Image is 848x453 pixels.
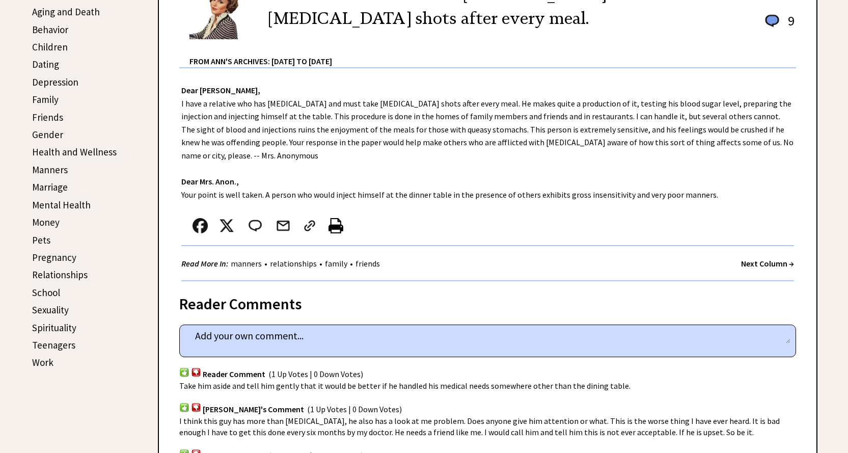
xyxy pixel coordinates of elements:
img: printer%20icon.png [329,218,343,233]
a: Friends [32,111,63,123]
a: Sexuality [32,304,69,316]
img: facebook.png [193,218,208,233]
strong: Dear [PERSON_NAME], [181,85,260,95]
img: votdown.png [191,367,201,377]
a: Spirituality [32,322,76,334]
img: x_small.png [219,218,234,233]
a: friends [353,258,382,269]
a: Gender [32,128,63,141]
strong: Dear Mrs. Anon., [181,176,239,186]
div: From Ann's Archives: [DATE] to [DATE] [189,40,796,67]
img: votup.png [179,403,189,412]
td: 9 [783,12,795,39]
a: Dating [32,58,59,70]
img: mail.png [276,218,291,233]
div: I have a relative who has [MEDICAL_DATA] and must take [MEDICAL_DATA] shots after every meal. He ... [159,68,816,281]
img: link_02.png [302,218,317,233]
strong: Read More In: [181,258,228,269]
a: Money [32,216,60,228]
a: Relationships [32,269,88,281]
a: Aging and Death [32,6,100,18]
a: Depression [32,76,78,88]
a: Children [32,41,68,53]
img: votdown.png [191,403,201,412]
a: Pregnancy [32,251,76,263]
a: Marriage [32,181,68,193]
span: Reader Comment [203,369,265,379]
a: Family [32,93,59,105]
a: School [32,286,60,299]
img: message_round%201.png [763,13,781,29]
a: Behavior [32,23,68,36]
div: • • • [181,257,382,270]
a: Health and Wellness [32,146,117,158]
a: relationships [267,258,319,269]
span: I think this guy has more than [MEDICAL_DATA], he also has a look at me problem. Does anyone give... [179,416,780,437]
div: Reader Comments [179,293,796,309]
a: Pets [32,234,50,246]
a: family [322,258,350,269]
span: (1 Up Votes | 0 Down Votes) [307,404,402,414]
img: votup.png [179,367,189,377]
span: [PERSON_NAME]'s Comment [203,404,304,414]
a: Teenagers [32,339,75,351]
a: Work [32,356,53,368]
img: message_round%202.png [247,218,264,233]
a: Manners [32,164,68,176]
a: Next Column → [741,258,794,269]
span: Take him aside and tell him gently that it would be better if he handled his medical needs somewh... [179,381,631,391]
a: manners [228,258,264,269]
span: (1 Up Votes | 0 Down Votes) [268,369,363,379]
a: Mental Health [32,199,91,211]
